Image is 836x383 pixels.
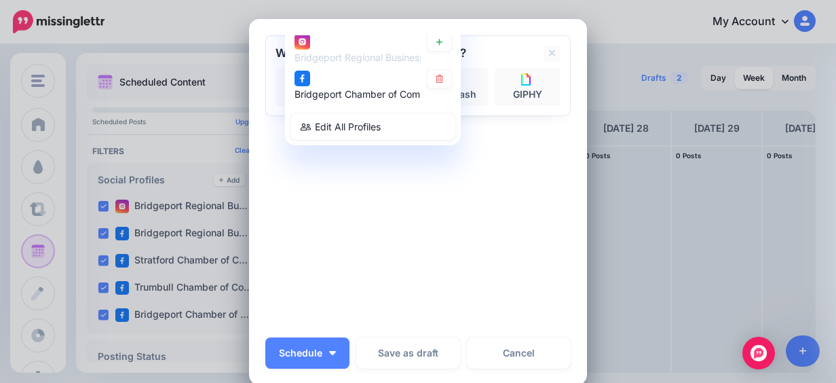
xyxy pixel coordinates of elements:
[467,338,571,369] a: Cancel
[275,48,466,59] h2: What media would you like to add?
[329,351,336,355] img: arrow-down-white.png
[294,51,498,62] span: Bridgeport Regional Business Council account
[294,33,310,49] img: instagram-square.png
[275,68,342,106] a: Upload
[495,68,561,106] a: GIPHY
[294,71,310,86] img: facebook-square.png
[294,88,474,100] span: Bridgeport Chamber of Commerce page
[265,338,349,369] button: Schedule
[356,338,460,369] button: Save as draft
[279,348,322,358] span: Schedule
[290,113,455,140] a: Edit All Profiles
[521,73,533,86] img: icon-giphy-square.png
[742,337,775,369] div: Open Intercom Messenger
